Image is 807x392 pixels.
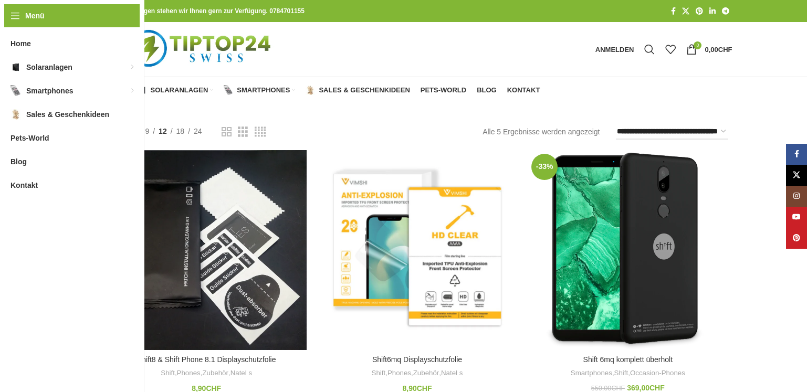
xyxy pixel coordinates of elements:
[660,39,681,60] div: Meine Wunschliste
[237,86,290,94] span: Smartphones
[719,4,732,18] a: Telegram Social Link
[786,165,807,186] a: X Social Link
[533,368,722,378] div: , ,
[155,125,171,137] a: 12
[230,368,252,378] a: Natel s
[693,4,706,18] a: Pinterest Social Link
[413,368,439,378] a: Zubehör
[421,86,466,94] span: Pets-World
[614,368,628,378] a: Shift
[190,125,206,137] a: 24
[138,80,214,101] a: Solaranlagen
[590,39,640,60] a: Anmelden
[507,80,540,101] a: Kontakt
[639,39,660,60] a: Suche
[477,86,497,94] span: Blog
[26,105,109,124] span: Sales & Geschenkideen
[372,368,386,378] a: Shift
[25,10,45,22] span: Menü
[101,80,546,101] div: Hauptnavigation
[616,124,728,140] select: Shop-Reihenfolge
[649,384,665,392] span: CHF
[177,368,201,378] a: Phones
[387,368,411,378] a: Phones
[531,154,558,180] span: -33%
[141,125,153,137] a: 9
[161,368,175,378] a: Shift
[319,86,410,94] span: Sales & Geschenkideen
[238,125,248,139] a: Rasteransicht 3
[786,144,807,165] a: Facebook Social Link
[705,46,732,54] bdi: 0,00
[786,228,807,249] a: Pinterest Social Link
[694,41,701,49] span: 0
[591,385,625,392] bdi: 550,00
[159,127,167,135] span: 12
[306,80,410,101] a: Sales & Geschenkideen
[611,385,625,392] span: CHF
[11,86,21,96] img: Smartphones
[583,355,673,364] a: Shift 6mq komplett überholt
[202,368,228,378] a: Zubehör
[571,368,612,378] a: Smartphones
[528,150,728,350] a: Shift 6mq komplett überholt
[222,125,232,139] a: Rasteransicht 2
[173,125,188,137] a: 18
[26,58,72,77] span: Solaranlagen
[26,81,73,100] span: Smartphones
[627,384,665,392] bdi: 369,00
[322,368,512,378] div: , , ,
[317,150,517,350] a: Shift6mq Displayschutzfolie
[630,368,685,378] a: Occasion-Phones
[595,46,634,53] span: Anmelden
[786,186,807,207] a: Instagram Social Link
[11,34,31,53] span: Home
[668,4,679,18] a: Facebook Social Link
[477,80,497,101] a: Blog
[11,62,21,72] img: Solaranlagen
[107,45,297,53] a: Logo der Website
[11,129,49,147] span: Pets-World
[786,207,807,228] a: YouTube Social Link
[107,150,307,350] a: Shift8 & Shift Phone 8.1 Displayschutzfolie
[11,152,27,171] span: Blog
[255,125,266,139] a: Rasteransicht 4
[372,355,462,364] a: Shift6mq Displayschutzfolie
[483,126,600,137] p: Alle 5 Ergebnisse werden angezeigt
[421,80,466,101] a: Pets-World
[224,86,233,95] img: Smartphones
[441,368,463,378] a: Natel s
[706,4,719,18] a: LinkedIn Social Link
[306,86,315,95] img: Sales & Geschenkideen
[194,127,202,135] span: 24
[151,86,208,94] span: Solaranlagen
[507,86,540,94] span: Kontakt
[11,109,21,120] img: Sales & Geschenkideen
[145,127,149,135] span: 9
[681,39,737,60] a: 0 0,00CHF
[137,355,276,364] a: Shift8 & Shift Phone 8.1 Displayschutzfolie
[107,7,305,15] strong: Bei allen Fragen stehen wir Ihnen gern zur Verfügung. 0784701155
[718,46,732,54] span: CHF
[679,4,693,18] a: X Social Link
[224,80,295,101] a: Smartphones
[112,368,301,378] div: , , ,
[176,127,185,135] span: 18
[11,176,38,195] span: Kontakt
[107,22,297,77] img: Tiptop24 Nachhaltige & Faire Produkte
